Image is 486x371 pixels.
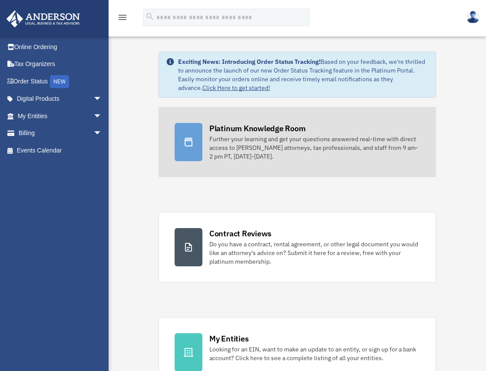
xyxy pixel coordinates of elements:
div: My Entities [209,333,248,344]
div: NEW [50,75,69,88]
img: Anderson Advisors Platinum Portal [4,10,83,27]
a: Tax Organizers [6,56,115,73]
i: search [145,12,155,21]
a: Digital Productsarrow_drop_down [6,90,115,108]
div: Do you have a contract, rental agreement, or other legal document you would like an attorney's ad... [209,240,420,266]
strong: Exciting News: Introducing Order Status Tracking! [178,58,321,66]
div: Contract Reviews [209,228,271,239]
a: Online Ordering [6,38,115,56]
a: menu [117,15,128,23]
div: Platinum Knowledge Room [209,123,306,134]
div: Based on your feedback, we're thrilled to announce the launch of our new Order Status Tracking fe... [178,57,429,92]
img: User Pic [466,11,479,23]
span: arrow_drop_down [93,125,111,142]
i: menu [117,12,128,23]
a: Events Calendar [6,142,115,159]
a: Order StatusNEW [6,73,115,90]
span: arrow_drop_down [93,107,111,125]
div: Looking for an EIN, want to make an update to an entity, or sign up for a bank account? Click her... [209,345,420,362]
span: arrow_drop_down [93,90,111,108]
a: Platinum Knowledge Room Further your learning and get your questions answered real-time with dire... [159,107,436,177]
a: Contract Reviews Do you have a contract, rental agreement, or other legal document you would like... [159,212,436,282]
a: Click Here to get started! [202,84,270,92]
a: Billingarrow_drop_down [6,125,115,142]
div: Further your learning and get your questions answered real-time with direct access to [PERSON_NAM... [209,135,420,161]
a: My Entitiesarrow_drop_down [6,107,115,125]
